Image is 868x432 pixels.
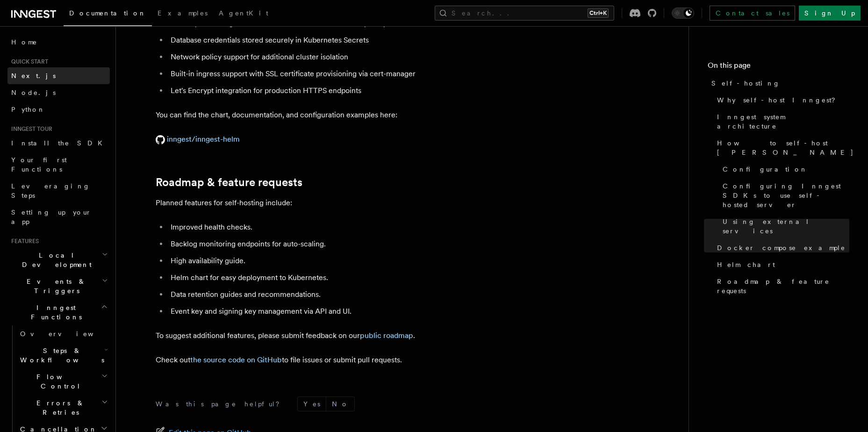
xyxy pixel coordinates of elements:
a: Next.js [7,67,110,84]
a: inngest/inngest-helm [156,135,240,144]
span: Errors & Retries [16,398,101,417]
a: Python [7,101,110,118]
button: Events & Triggers [7,273,110,299]
span: Your first Functions [11,156,67,173]
a: Roadmap & feature requests [713,273,849,299]
p: You can find the chart, documentation, and configuration examples here: [156,108,530,122]
span: Inngest system architecture [717,112,849,131]
li: Helm chart for easy deployment to Kubernetes. [168,271,530,284]
button: No [326,397,354,411]
button: Toggle dark mode [672,7,694,19]
p: Planned features for self-hosting include: [156,196,530,209]
a: Contact sales [710,6,795,21]
span: Inngest Functions [7,303,101,322]
span: Local Development [7,251,102,269]
a: Docker compose example [713,239,849,256]
span: Self-hosting [711,79,780,88]
button: Local Development [7,247,110,273]
span: Setting up your app [11,209,92,225]
button: Inngest Functions [7,299,110,325]
span: Configuring Inngest SDKs to use self-hosted server [723,181,849,209]
a: How to self-host [PERSON_NAME] [713,135,849,161]
a: Using external services [719,213,849,239]
a: Documentation [64,3,152,26]
a: Home [7,34,110,50]
span: Docker compose example [717,243,846,252]
span: AgentKit [219,9,268,17]
a: Configuration [719,161,849,178]
li: Built-in ingress support with SSL certificate provisioning via cert-manager [168,67,530,80]
span: Features [7,238,39,245]
li: Network policy support for additional cluster isolation [168,50,530,64]
a: Configuring Inngest SDKs to use self-hosted server [719,178,849,213]
span: Inngest tour [7,125,52,133]
span: Overview [20,330,116,338]
span: Configuration [723,165,808,174]
button: Errors & Retries [16,395,110,421]
span: Home [11,37,37,47]
span: Examples [158,9,208,17]
span: Roadmap & feature requests [717,277,849,295]
a: Helm chart [713,256,849,273]
button: Yes [298,397,326,411]
span: Why self-host Inngest? [717,95,842,105]
li: Event key and signing key management via API and UI. [168,305,530,318]
span: Documentation [69,9,146,17]
a: Roadmap & feature requests [156,176,302,189]
span: Leveraging Steps [11,182,90,199]
a: the source code on GitHub [190,355,282,364]
button: Steps & Workflows [16,342,110,368]
li: Let's Encrypt integration for production HTTPS endpoints [168,84,530,97]
span: Flow Control [16,372,101,391]
button: Search...Ctrl+K [435,6,614,21]
li: Database credentials stored securely in Kubernetes Secrets [168,34,530,47]
span: Events & Triggers [7,277,102,295]
span: Next.js [11,72,56,79]
kbd: Ctrl+K [588,8,609,18]
a: Setting up your app [7,204,110,230]
a: Self-hosting [708,75,849,92]
button: Flow Control [16,368,110,395]
h4: On this page [708,60,849,75]
a: Examples [152,3,213,25]
a: public roadmap [360,331,413,340]
li: Backlog monitoring endpoints for auto-scaling. [168,238,530,251]
span: Install the SDK [11,139,108,147]
span: Quick start [7,58,48,65]
li: High availability guide. [168,254,530,267]
a: Install the SDK [7,135,110,151]
span: Node.js [11,89,56,96]
a: Leveraging Steps [7,178,110,204]
p: To suggest additional features, please submit feedback on our . [156,329,530,342]
a: AgentKit [213,3,274,25]
p: Was this page helpful? [156,399,286,409]
a: Inngest system architecture [713,108,849,135]
p: Check out to file issues or submit pull requests. [156,353,530,367]
a: Why self-host Inngest? [713,92,849,108]
li: Data retention guides and recommendations. [168,288,530,301]
span: How to self-host [PERSON_NAME] [717,138,854,157]
li: Improved health checks. [168,221,530,234]
span: Python [11,106,45,113]
span: Using external services [723,217,849,236]
a: Your first Functions [7,151,110,178]
a: Node.js [7,84,110,101]
a: Overview [16,325,110,342]
a: Sign Up [799,6,861,21]
span: Helm chart [717,260,775,269]
span: Steps & Workflows [16,346,104,365]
